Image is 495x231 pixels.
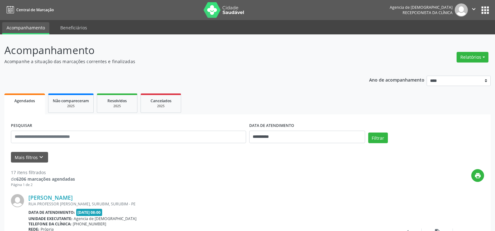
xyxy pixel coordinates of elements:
[73,221,106,227] span: [PHONE_NUMBER]
[38,154,45,161] i: keyboard_arrow_down
[4,58,345,65] p: Acompanhe a situação das marcações correntes e finalizadas
[2,22,49,34] a: Acompanhamento
[28,194,73,201] a: [PERSON_NAME]
[471,169,484,182] button: print
[470,6,477,13] i: 
[4,43,345,58] p: Acompanhamento
[14,98,35,103] span: Agendados
[457,52,488,63] button: Relatórios
[369,76,424,83] p: Ano de acompanhamento
[28,210,75,215] b: Data de atendimento:
[53,98,89,103] span: Não compareceram
[16,7,54,13] span: Central de Marcação
[11,182,75,188] div: Página 1 de 2
[11,169,75,176] div: 17 itens filtrados
[56,22,92,33] a: Beneficiários
[249,121,294,131] label: DATA DE ATENDIMENTO
[480,5,491,16] button: apps
[74,216,136,221] span: Agencia de [DEMOGRAPHIC_DATA]
[4,5,54,15] a: Central de Marcação
[76,209,102,216] span: [DATE] 08:00
[151,98,171,103] span: Cancelados
[11,152,48,163] button: Mais filtroskeyboard_arrow_down
[28,221,72,227] b: Telefone da clínica:
[28,201,390,207] div: RUA PROFESSOR [PERSON_NAME], SURUBIM, SURUBIM - PE
[101,104,133,108] div: 2025
[28,216,72,221] b: Unidade executante:
[107,98,127,103] span: Resolvidos
[53,104,89,108] div: 2025
[11,121,32,131] label: PESQUISAR
[468,3,480,17] button: 
[145,104,176,108] div: 2025
[403,10,453,15] span: Recepcionista da clínica
[474,172,481,179] i: print
[390,5,453,10] div: Agencia de [DEMOGRAPHIC_DATA]
[16,176,75,182] strong: 6206 marcações agendadas
[11,194,24,207] img: img
[11,176,75,182] div: de
[368,133,388,143] button: Filtrar
[455,3,468,17] img: img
